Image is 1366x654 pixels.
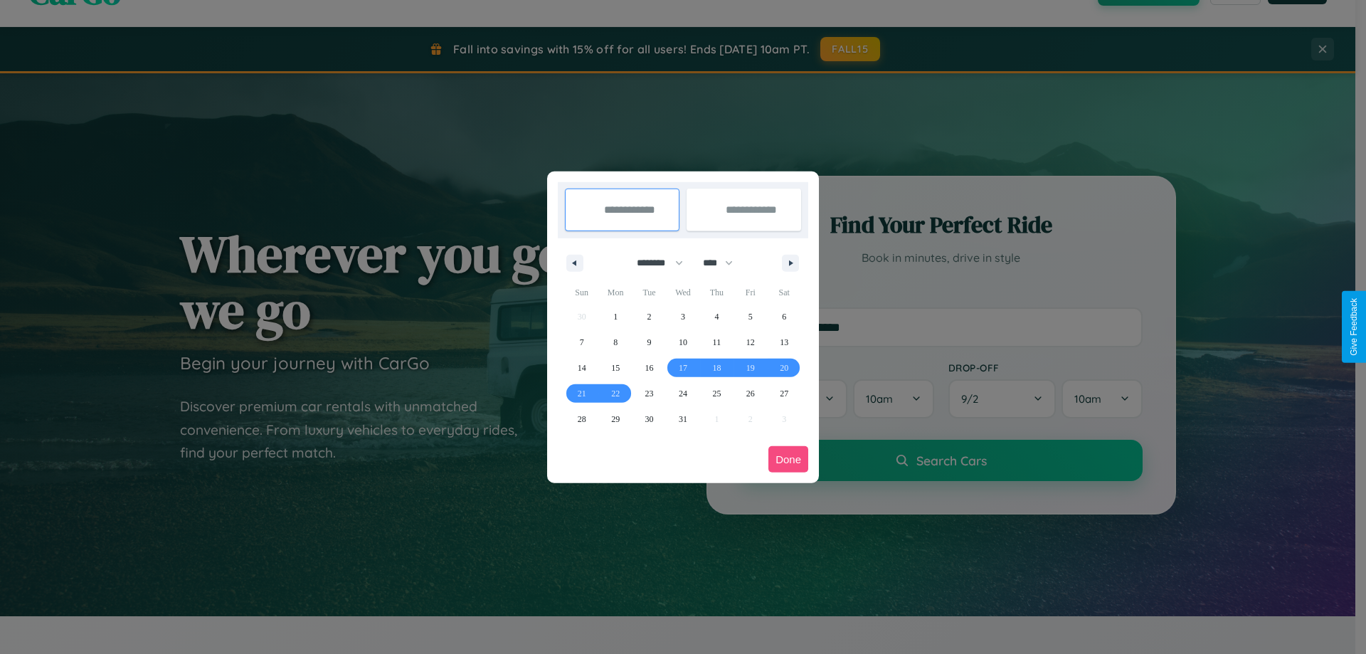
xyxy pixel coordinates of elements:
button: 30 [632,406,666,432]
span: Thu [700,281,734,304]
button: 22 [598,381,632,406]
span: 6 [782,304,786,329]
span: 5 [748,304,753,329]
button: 28 [565,406,598,432]
button: 24 [666,381,699,406]
button: 18 [700,355,734,381]
span: 21 [578,381,586,406]
button: 10 [666,329,699,355]
span: 1 [613,304,618,329]
button: 19 [734,355,767,381]
span: 15 [611,355,620,381]
span: 7 [580,329,584,355]
button: 20 [768,355,801,381]
span: Tue [632,281,666,304]
button: 11 [700,329,734,355]
span: 20 [780,355,788,381]
button: 1 [598,304,632,329]
span: 18 [712,355,721,381]
button: 21 [565,381,598,406]
span: 31 [679,406,687,432]
span: 4 [714,304,719,329]
span: 9 [647,329,652,355]
button: 25 [700,381,734,406]
button: 7 [565,329,598,355]
button: 15 [598,355,632,381]
span: 27 [780,381,788,406]
span: 22 [611,381,620,406]
button: 26 [734,381,767,406]
span: Sat [768,281,801,304]
span: 29 [611,406,620,432]
span: 17 [679,355,687,381]
button: 4 [700,304,734,329]
span: 24 [679,381,687,406]
div: Give Feedback [1349,298,1359,356]
span: 10 [679,329,687,355]
span: 2 [647,304,652,329]
button: 31 [666,406,699,432]
button: 17 [666,355,699,381]
span: Sun [565,281,598,304]
button: 27 [768,381,801,406]
span: 11 [713,329,721,355]
button: 29 [598,406,632,432]
button: 5 [734,304,767,329]
button: 23 [632,381,666,406]
span: 3 [681,304,685,329]
span: 8 [613,329,618,355]
span: 30 [645,406,654,432]
span: 12 [746,329,755,355]
span: 13 [780,329,788,355]
button: 8 [598,329,632,355]
button: 2 [632,304,666,329]
button: 9 [632,329,666,355]
span: 26 [746,381,755,406]
button: 12 [734,329,767,355]
span: Wed [666,281,699,304]
span: 25 [712,381,721,406]
span: 19 [746,355,755,381]
button: Done [768,446,808,473]
span: Fri [734,281,767,304]
span: 23 [645,381,654,406]
span: 16 [645,355,654,381]
span: 14 [578,355,586,381]
span: 28 [578,406,586,432]
button: 13 [768,329,801,355]
button: 3 [666,304,699,329]
span: Mon [598,281,632,304]
button: 14 [565,355,598,381]
button: 16 [632,355,666,381]
button: 6 [768,304,801,329]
